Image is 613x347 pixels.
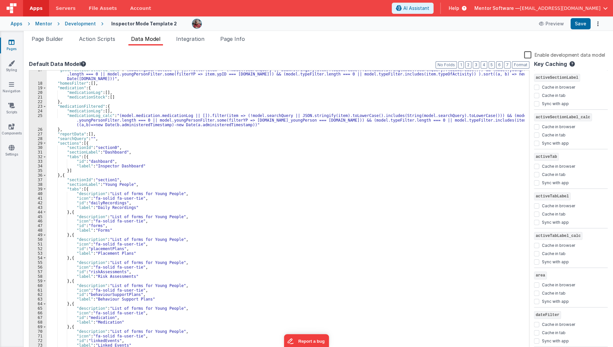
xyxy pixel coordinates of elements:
div: 42 [29,201,47,205]
button: Mentor Software — [EMAIL_ADDRESS][DOMAIN_NAME] [474,5,608,12]
div: 38 [29,182,47,187]
span: File Assets [89,5,117,12]
label: Sync with app [542,100,569,106]
div: 50 [29,237,47,242]
div: 53 [29,251,47,256]
span: Apps [30,5,42,12]
button: No Folds [436,61,457,69]
span: Data Model [131,36,160,42]
span: Action Scripts [79,36,115,42]
span: activeTabLabel [534,192,571,200]
div: Mentor [35,20,52,27]
label: Cache in browser [542,281,575,288]
span: Mentor Software — [474,5,520,12]
span: activeTabLabel_calc [534,232,582,240]
div: 45 [29,215,47,219]
div: 33 [29,159,47,164]
div: 44 [29,210,47,215]
button: 4 [481,61,487,69]
div: Apps [11,20,22,27]
div: 70 [29,329,47,334]
label: Sync with app [542,337,569,344]
div: 62 [29,292,47,297]
label: Cache in tab [542,131,566,138]
span: area [534,272,547,279]
span: activeSectionLabel_calc [534,113,592,121]
div: 49 [29,233,47,237]
div: 34 [29,164,47,168]
label: Sync with app [542,218,569,225]
div: 55 [29,260,47,265]
div: 30 [29,145,47,150]
div: 54 [29,256,47,260]
label: Cache in tab [542,289,566,296]
label: Sync with app [542,298,569,304]
button: 1 [458,61,464,69]
div: 27 [29,132,47,136]
div: 57 [29,270,47,274]
div: Development [65,20,96,27]
div: 51 [29,242,47,246]
div: 46 [29,219,47,223]
div: 21 [29,95,47,100]
button: Save [571,18,591,29]
label: Sync with app [542,139,569,146]
div: 24 [29,109,47,113]
div: 39 [29,187,47,191]
div: 58 [29,274,47,279]
button: Options [593,19,602,28]
div: 64 [29,302,47,306]
div: 32 [29,155,47,159]
div: 37 [29,178,47,182]
div: 18 [29,81,47,86]
div: 47 [29,223,47,228]
div: 23 [29,104,47,109]
label: Cache in browser [542,202,575,209]
h4: Inspector Mode Template 2 [111,21,177,26]
div: 26 [29,127,47,132]
button: 5 [489,61,495,69]
div: 61 [29,288,47,293]
label: Cache in tab [542,92,566,98]
div: 72 [29,338,47,343]
div: 28 [29,136,47,141]
button: 2 [465,61,471,69]
h4: Key Caching [534,61,567,67]
div: 17 [29,68,47,81]
div: 67 [29,315,47,320]
div: 71 [29,334,47,338]
div: 68 [29,320,47,325]
label: Cache in tab [542,171,566,177]
div: 29 [29,141,47,146]
div: 56 [29,265,47,270]
div: 48 [29,228,47,233]
button: 6 [496,61,503,69]
div: 60 [29,283,47,288]
div: 66 [29,311,47,315]
button: 3 [473,61,479,69]
span: activeTab [534,153,559,161]
div: 22 [29,100,47,104]
div: 69 [29,325,47,329]
label: Sync with app [542,179,569,186]
button: AI Assistant [392,3,434,14]
div: 35 [29,168,47,173]
div: 43 [29,205,47,210]
div: 36 [29,173,47,178]
label: Cache in browser [542,321,575,327]
label: Cache in browser [542,162,575,169]
div: 63 [29,297,47,302]
div: 41 [29,196,47,201]
div: 19 [29,86,47,90]
label: Cache in browser [542,123,575,130]
span: Integration [176,36,204,42]
label: Cache in tab [542,210,566,217]
div: 65 [29,306,47,311]
span: dateFilter [534,311,561,319]
span: Page Builder [32,36,63,42]
img: eba322066dbaa00baf42793ca2fab581 [192,19,201,28]
div: 31 [29,150,47,155]
div: 52 [29,246,47,251]
span: AI Assistant [403,5,429,12]
span: [EMAIL_ADDRESS][DOMAIN_NAME] [520,5,600,12]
